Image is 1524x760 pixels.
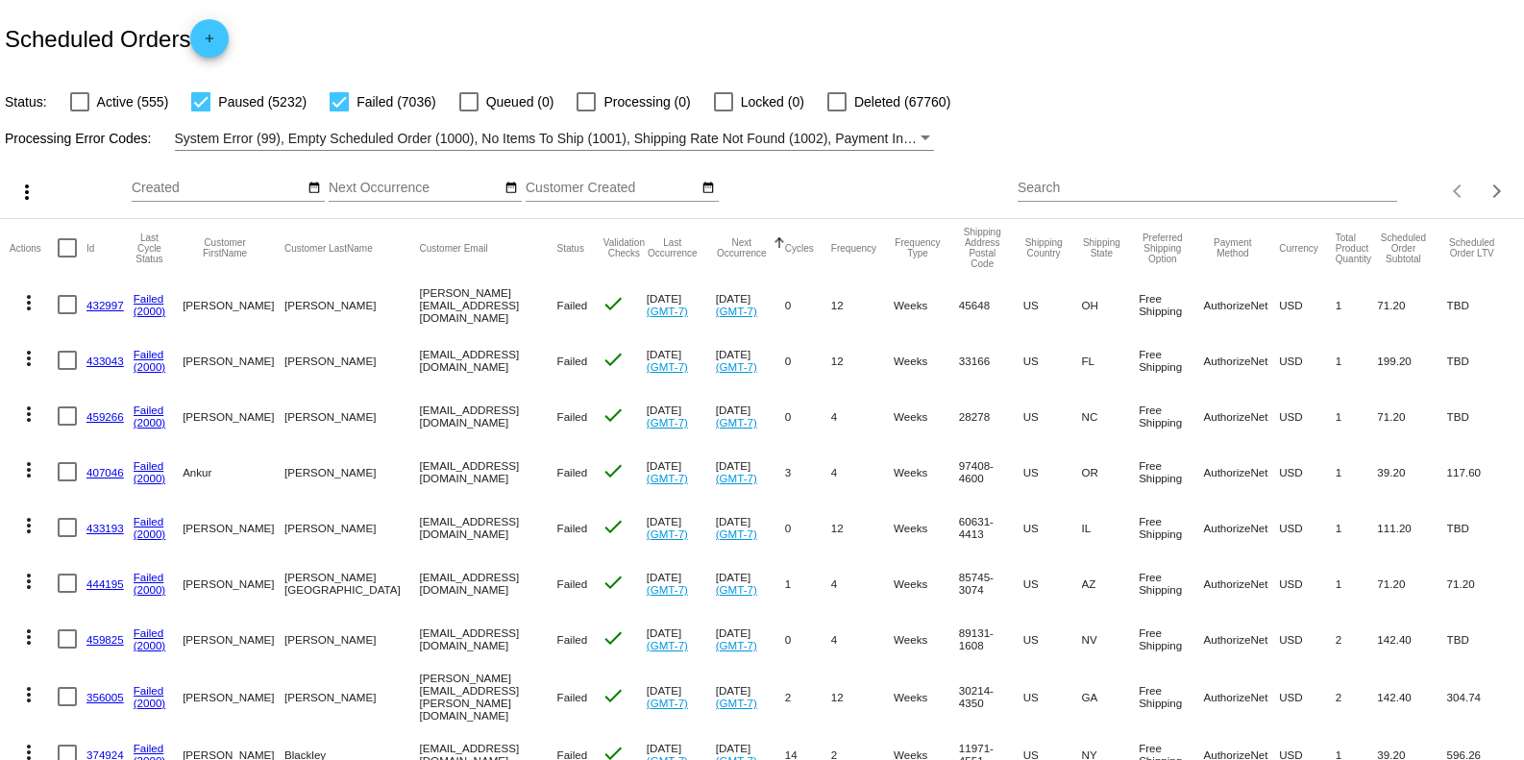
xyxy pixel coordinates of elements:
[1203,388,1279,444] mat-cell: AuthorizeNet
[1203,611,1279,667] mat-cell: AuthorizeNet
[602,219,647,277] mat-header-cell: Validation Checks
[1279,555,1336,611] mat-cell: USD
[1023,611,1082,667] mat-cell: US
[1377,500,1446,555] mat-cell: 111.20
[647,639,688,651] a: (GMT-7)
[785,444,831,500] mat-cell: 3
[134,348,164,360] a: Failed
[420,555,557,611] mat-cell: [EMAIL_ADDRESS][DOMAIN_NAME]
[420,277,557,332] mat-cell: [PERSON_NAME][EMAIL_ADDRESS][DOMAIN_NAME]
[17,291,40,314] mat-icon: more_vert
[183,277,284,332] mat-cell: [PERSON_NAME]
[894,444,959,500] mat-cell: Weeks
[1082,667,1140,726] mat-cell: GA
[1082,611,1140,667] mat-cell: NV
[647,332,716,388] mat-cell: [DATE]
[86,299,124,311] a: 432997
[854,90,950,113] span: Deleted (67760)
[647,416,688,429] a: (GMT-7)
[894,555,959,611] mat-cell: Weeks
[307,181,321,196] mat-icon: date_range
[1082,237,1122,258] button: Change sorting for ShippingState
[716,360,757,373] a: (GMT-7)
[132,181,305,196] input: Created
[716,527,757,540] a: (GMT-7)
[15,181,38,204] mat-icon: more_vert
[420,242,488,254] button: Change sorting for CustomerEmail
[647,305,688,317] a: (GMT-7)
[134,626,164,639] a: Failed
[1336,444,1378,500] mat-cell: 1
[1203,555,1279,611] mat-cell: AuthorizeNet
[134,639,166,651] a: (2000)
[183,444,284,500] mat-cell: Ankur
[647,444,716,500] mat-cell: [DATE]
[894,667,959,726] mat-cell: Weeks
[284,388,420,444] mat-cell: [PERSON_NAME]
[284,277,420,332] mat-cell: [PERSON_NAME]
[198,32,221,55] mat-icon: add
[894,388,959,444] mat-cell: Weeks
[86,522,124,534] a: 433193
[1082,332,1140,388] mat-cell: FL
[1447,555,1514,611] mat-cell: 71.20
[1336,277,1378,332] mat-cell: 1
[785,388,831,444] mat-cell: 0
[716,416,757,429] a: (GMT-7)
[1336,388,1378,444] mat-cell: 1
[17,683,40,706] mat-icon: more_vert
[1447,444,1514,500] mat-cell: 117.60
[1336,555,1378,611] mat-cell: 1
[959,277,1023,332] mat-cell: 45648
[1203,332,1279,388] mat-cell: AuthorizeNet
[134,292,164,305] a: Failed
[218,90,307,113] span: Paused (5232)
[647,500,716,555] mat-cell: [DATE]
[894,277,959,332] mat-cell: Weeks
[785,667,831,726] mat-cell: 2
[1279,444,1336,500] mat-cell: USD
[1139,555,1203,611] mat-cell: Free Shipping
[1023,388,1082,444] mat-cell: US
[504,181,518,196] mat-icon: date_range
[894,500,959,555] mat-cell: Weeks
[1203,667,1279,726] mat-cell: AuthorizeNet
[420,667,557,726] mat-cell: [PERSON_NAME][EMAIL_ADDRESS][PERSON_NAME][DOMAIN_NAME]
[134,360,166,373] a: (2000)
[17,514,40,537] mat-icon: more_vert
[134,527,166,540] a: (2000)
[1203,277,1279,332] mat-cell: AuthorizeNet
[647,388,716,444] mat-cell: [DATE]
[557,691,588,703] span: Failed
[959,332,1023,388] mat-cell: 33166
[1377,555,1446,611] mat-cell: 71.20
[420,500,557,555] mat-cell: [EMAIL_ADDRESS][DOMAIN_NAME]
[831,242,876,254] button: Change sorting for Frequency
[831,611,894,667] mat-cell: 4
[557,577,588,590] span: Failed
[1336,219,1378,277] mat-header-cell: Total Product Quantity
[284,555,420,611] mat-cell: [PERSON_NAME][GEOGRAPHIC_DATA]
[134,583,166,596] a: (2000)
[1377,332,1446,388] mat-cell: 199.20
[1447,277,1514,332] mat-cell: TBD
[1023,444,1082,500] mat-cell: US
[329,181,502,196] input: Next Occurrence
[134,459,164,472] a: Failed
[1377,667,1446,726] mat-cell: 142.40
[1336,667,1378,726] mat-cell: 2
[526,181,699,196] input: Customer Created
[831,277,894,332] mat-cell: 12
[647,360,688,373] a: (GMT-7)
[959,667,1023,726] mat-cell: 30214-4350
[785,611,831,667] mat-cell: 0
[716,277,785,332] mat-cell: [DATE]
[831,388,894,444] mat-cell: 4
[1018,181,1397,196] input: Search
[284,500,420,555] mat-cell: [PERSON_NAME]
[557,242,584,254] button: Change sorting for Status
[1023,277,1082,332] mat-cell: US
[183,388,284,444] mat-cell: [PERSON_NAME]
[602,515,625,538] mat-icon: check
[647,237,699,258] button: Change sorting for LastOccurrenceUtc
